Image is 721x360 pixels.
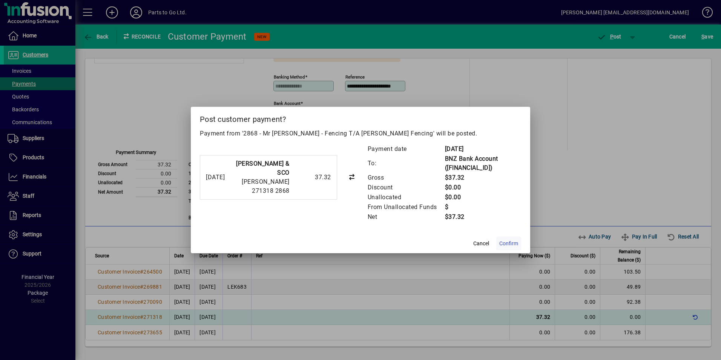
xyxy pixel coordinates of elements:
td: $37.32 [445,173,522,183]
td: Net [367,212,445,222]
td: From Unallocated Funds [367,202,445,212]
td: $37.32 [445,212,522,222]
div: [DATE] [206,173,226,182]
button: Confirm [496,237,521,250]
h2: Post customer payment? [191,107,530,129]
td: Gross [367,173,445,183]
td: Unallocated [367,192,445,202]
span: Cancel [473,240,489,248]
td: To: [367,154,445,173]
strong: [PERSON_NAME] & SCO [236,160,290,176]
p: Payment from '2868 - Mr [PERSON_NAME] - Fencing T/A [PERSON_NAME] Fencing' will be posted. [200,129,521,138]
td: $ [445,202,522,212]
td: $0.00 [445,183,522,192]
td: [DATE] [445,144,522,154]
div: 37.32 [293,173,331,182]
td: Discount [367,183,445,192]
td: Payment date [367,144,445,154]
td: $0.00 [445,192,522,202]
td: BNZ Bank Account ([FINANCIAL_ID]) [445,154,522,173]
span: Confirm [499,240,518,248]
button: Cancel [469,237,493,250]
span: [PERSON_NAME] 271318 2868 [242,178,290,194]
